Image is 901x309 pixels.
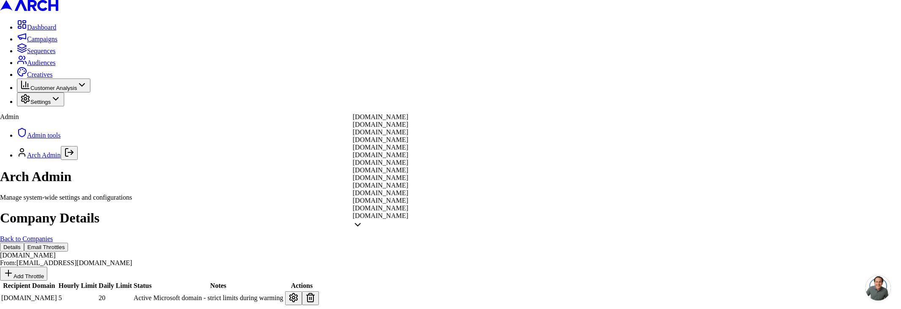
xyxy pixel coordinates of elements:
[353,113,408,120] span: [DOMAIN_NAME]
[353,128,408,136] span: [DOMAIN_NAME]
[353,136,408,143] span: [DOMAIN_NAME]
[353,204,408,211] span: [DOMAIN_NAME]
[353,174,408,181] span: [DOMAIN_NAME]
[353,159,408,166] span: [DOMAIN_NAME]
[353,182,408,189] span: [DOMAIN_NAME]
[353,151,408,158] span: [DOMAIN_NAME]
[353,197,408,204] span: [DOMAIN_NAME]
[353,189,408,196] span: [DOMAIN_NAME]
[353,144,408,151] span: [DOMAIN_NAME]
[353,166,408,173] span: [DOMAIN_NAME]
[353,121,408,128] span: [DOMAIN_NAME]
[353,212,408,219] span: [DOMAIN_NAME]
